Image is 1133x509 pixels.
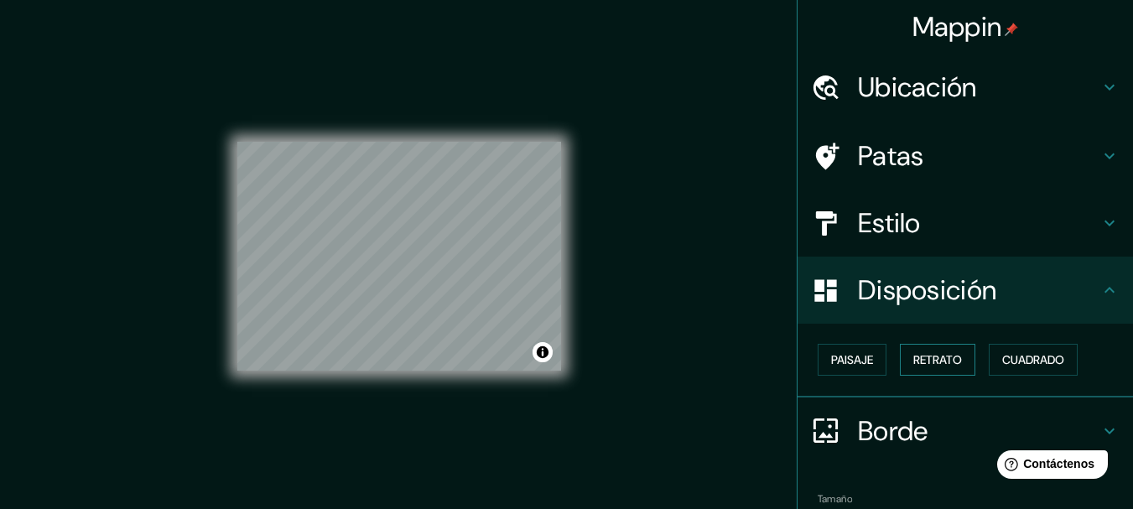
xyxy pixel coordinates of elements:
[798,397,1133,465] div: Borde
[1005,23,1018,36] img: pin-icon.png
[984,444,1115,491] iframe: Lanzador de widgets de ayuda
[798,54,1133,121] div: Ubicación
[989,344,1078,376] button: Cuadrado
[858,70,977,105] font: Ubicación
[858,205,921,241] font: Estilo
[858,273,996,308] font: Disposición
[533,342,553,362] button: Activar o desactivar atribución
[858,138,924,174] font: Patas
[1002,352,1064,367] font: Cuadrado
[912,9,1002,44] font: Mappin
[798,190,1133,257] div: Estilo
[913,352,962,367] font: Retrato
[818,344,886,376] button: Paisaje
[798,122,1133,190] div: Patas
[237,142,561,371] canvas: Mapa
[831,352,873,367] font: Paisaje
[798,257,1133,324] div: Disposición
[858,413,928,449] font: Borde
[818,492,852,506] font: Tamaño
[900,344,975,376] button: Retrato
